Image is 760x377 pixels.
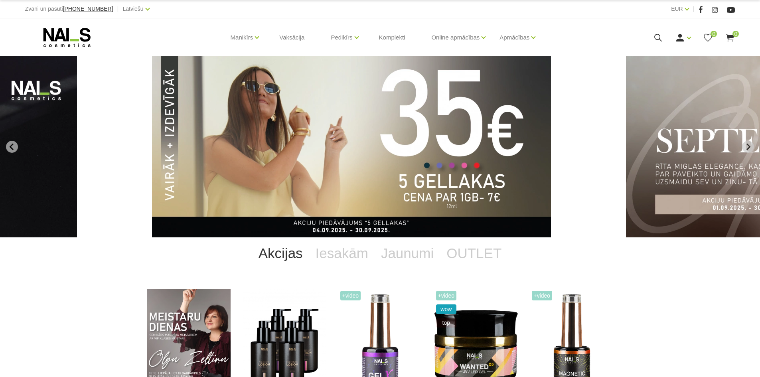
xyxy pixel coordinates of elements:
a: OUTLET [440,237,508,269]
span: wow [436,304,457,314]
span: 0 [711,31,717,37]
a: Jaunumi [375,237,440,269]
a: Online apmācības [431,22,480,53]
a: 0 [703,33,713,43]
a: Apmācības [499,22,529,53]
span: | [693,4,695,14]
a: Latviešu [123,4,144,14]
a: Vaksācija [273,18,311,57]
a: [PHONE_NUMBER] [63,6,113,12]
span: | [117,4,119,14]
button: Next slide [742,141,754,153]
a: Komplekti [373,18,412,57]
div: Zvani un pasūti [25,4,113,14]
a: Manikīrs [231,22,253,53]
a: Akcijas [252,237,309,269]
span: 0 [732,31,739,37]
span: +Video [340,291,361,300]
a: Pedikīrs [331,22,352,53]
a: EUR [671,4,683,14]
button: Go to last slide [6,141,18,153]
span: top [436,318,457,328]
span: +Video [436,291,457,300]
a: Iesakām [309,237,375,269]
a: 0 [725,33,735,43]
li: 1 of 12 [152,56,608,237]
span: +Video [532,291,553,300]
